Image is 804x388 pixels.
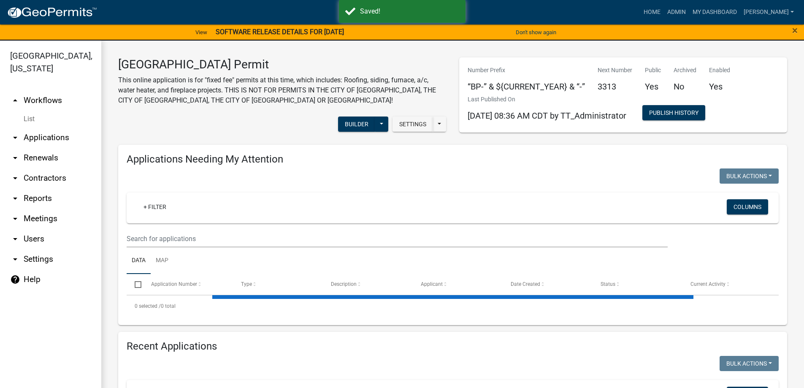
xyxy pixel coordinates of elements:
[674,66,696,75] p: Archived
[216,28,344,36] strong: SOFTWARE RELEASE DETAILS FOR [DATE]
[792,25,798,35] button: Close
[233,274,322,294] datatable-header-cell: Type
[727,199,768,214] button: Columns
[740,4,797,20] a: [PERSON_NAME]
[598,81,632,92] h5: 3313
[127,230,668,247] input: Search for applications
[118,75,447,106] p: This online application is for "fixed fee" permits at this time, which includes: Roofing, siding,...
[468,95,626,104] p: Last Published On
[393,117,433,132] button: Settings
[10,95,20,106] i: arrow_drop_up
[689,4,740,20] a: My Dashboard
[709,81,730,92] h5: Yes
[127,340,779,353] h4: Recent Applications
[241,281,252,287] span: Type
[664,4,689,20] a: Admin
[323,274,413,294] datatable-header-cell: Description
[10,153,20,163] i: arrow_drop_down
[143,274,233,294] datatable-header-cell: Application Number
[640,4,664,20] a: Home
[338,117,375,132] button: Builder
[10,173,20,183] i: arrow_drop_down
[10,254,20,264] i: arrow_drop_down
[151,281,197,287] span: Application Number
[127,296,779,317] div: 0 total
[118,57,447,72] h3: [GEOGRAPHIC_DATA] Permit
[468,66,585,75] p: Number Prefix
[709,66,730,75] p: Enabled
[503,274,593,294] datatable-header-cell: Date Created
[10,234,20,244] i: arrow_drop_down
[720,168,779,184] button: Bulk Actions
[151,247,173,274] a: Map
[720,356,779,371] button: Bulk Actions
[645,66,661,75] p: Public
[642,105,705,120] button: Publish History
[413,274,503,294] datatable-header-cell: Applicant
[645,81,661,92] h5: Yes
[127,247,151,274] a: Data
[593,274,682,294] datatable-header-cell: Status
[10,193,20,203] i: arrow_drop_down
[792,24,798,36] span: ×
[642,110,705,117] wm-modal-confirm: Workflow Publish History
[511,281,540,287] span: Date Created
[360,6,459,16] div: Saved!
[682,274,772,294] datatable-header-cell: Current Activity
[421,281,443,287] span: Applicant
[601,281,615,287] span: Status
[127,274,143,294] datatable-header-cell: Select
[127,153,779,166] h4: Applications Needing My Attention
[690,281,725,287] span: Current Activity
[10,214,20,224] i: arrow_drop_down
[10,274,20,285] i: help
[137,199,173,214] a: + Filter
[598,66,632,75] p: Next Number
[468,81,585,92] h5: “BP-” & ${CURRENT_YEAR} & “-”
[192,25,211,39] a: View
[674,81,696,92] h5: No
[135,303,161,309] span: 0 selected /
[10,133,20,143] i: arrow_drop_down
[512,25,560,39] button: Don't show again
[331,281,357,287] span: Description
[468,111,626,121] span: [DATE] 08:36 AM CDT by TT_Administrator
